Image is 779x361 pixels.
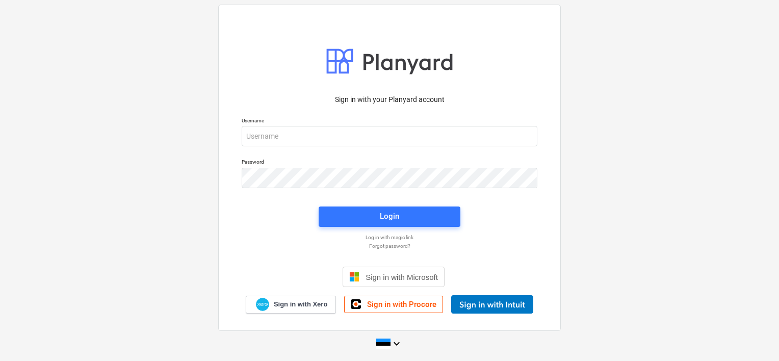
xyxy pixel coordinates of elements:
button: Login [319,207,460,227]
span: Sign in with Xero [274,300,327,309]
a: Log in with magic link [237,234,542,241]
a: Sign in with Xero [246,296,336,314]
span: Sign in with Microsoft [366,273,438,281]
span: Sign in with Procore [367,300,436,309]
div: Login [380,210,399,223]
i: keyboard_arrow_down [391,338,403,350]
img: Microsoft logo [349,272,359,282]
input: Username [242,126,537,146]
p: Username [242,117,537,126]
p: Sign in with your Planyard account [242,94,537,105]
a: Forgot password? [237,243,542,249]
img: Xero logo [256,298,269,312]
p: Password [242,159,537,167]
a: Sign in with Procore [344,296,443,313]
